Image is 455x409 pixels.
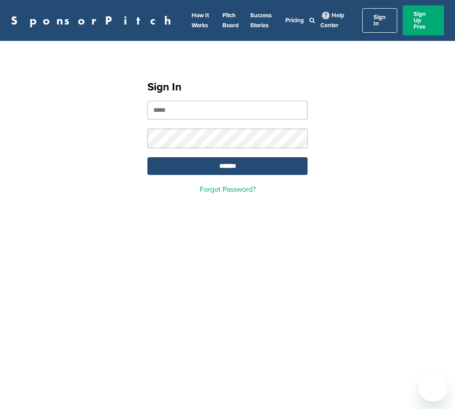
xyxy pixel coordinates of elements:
a: Help Center [320,10,344,31]
a: Forgot Password? [200,185,256,194]
a: Sign Up Free [403,5,444,35]
a: SponsorPitch [11,15,177,26]
a: Pricing [285,17,304,24]
iframe: Button to launch messaging window [419,373,448,402]
a: Pitch Board [222,12,239,29]
a: Sign In [362,8,397,33]
a: How It Works [192,12,209,29]
h1: Sign In [147,79,308,95]
a: Success Stories [250,12,272,29]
